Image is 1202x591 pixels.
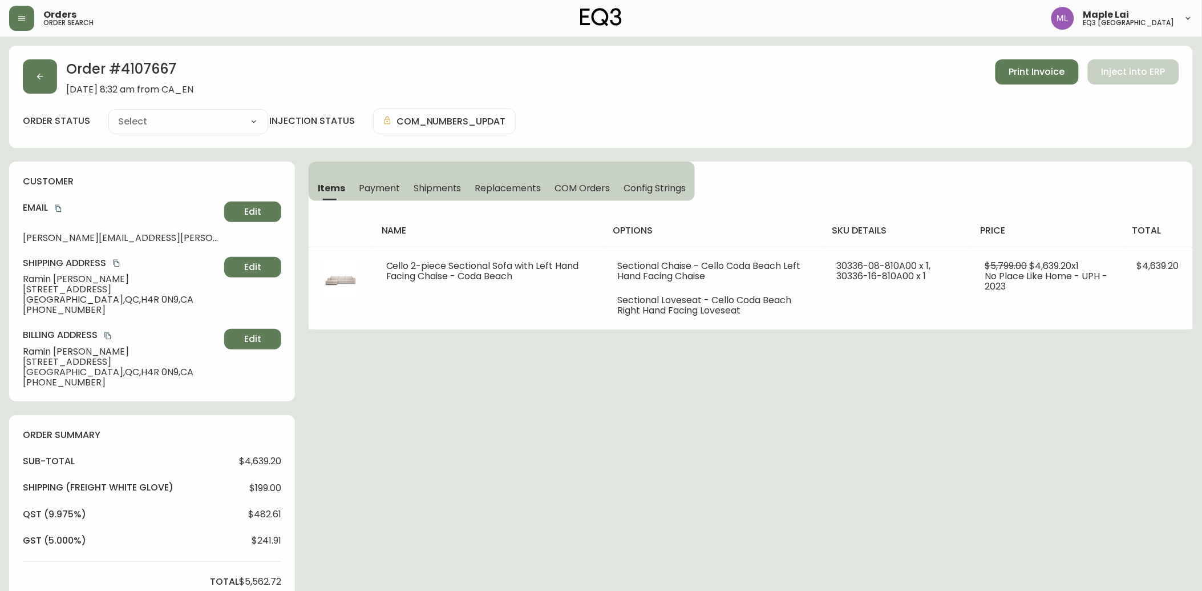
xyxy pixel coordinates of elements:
span: Config Strings [624,182,686,194]
span: Ramin [PERSON_NAME] [23,274,220,284]
img: 61e28cffcf8cc9f4e300d877dd684943 [1051,7,1074,30]
h4: Shipping ( Freight White Glove ) [23,481,173,494]
button: Print Invoice [995,59,1079,85]
h4: Billing Address [23,329,220,341]
h4: total [210,576,239,588]
h4: Shipping Address [23,257,220,270]
span: $4,639.20 [1137,259,1179,272]
button: Edit [224,202,281,222]
h4: sku details [832,224,962,237]
span: Orders [43,10,76,19]
span: [PERSON_NAME][EMAIL_ADDRESS][PERSON_NAME][DOMAIN_NAME] [23,233,220,243]
h4: injection status [269,115,355,127]
h4: qst (9.975%) [23,508,86,521]
span: $482.61 [248,509,281,520]
h4: gst (5.000%) [23,534,86,547]
span: $4,639.20 [239,456,281,467]
span: [STREET_ADDRESS] [23,357,220,367]
span: [PHONE_NUMBER] [23,377,220,388]
h4: customer [23,175,281,188]
span: Ramin [PERSON_NAME] [23,347,220,357]
span: Payment [359,182,400,194]
button: copy [102,330,114,341]
li: Sectional Loveseat - Cello Coda Beach Right Hand Facing Loveseat [618,295,809,316]
li: Sectional Chaise - Cello Coda Beach Left Hand Facing Chaise [618,261,809,282]
h4: name [382,224,595,237]
span: Edit [244,206,261,218]
h4: order summary [23,429,281,441]
span: No Place Like Home - UPH - 2023 [985,270,1108,293]
span: Print Invoice [1009,66,1065,78]
span: [DATE] 8:32 am from CA_EN [66,85,193,95]
button: Edit [224,257,281,278]
label: order status [23,115,90,127]
span: $4,639.20 x 1 [1030,259,1079,272]
span: [GEOGRAPHIC_DATA] , QC , H4R 0N9 , CA [23,367,220,377]
button: copy [52,203,64,214]
span: Shipments [414,182,462,194]
span: $5,562.72 [239,577,281,587]
span: $199.00 [249,483,281,493]
h5: order search [43,19,94,26]
button: Edit [224,329,281,349]
span: COM Orders [555,182,610,194]
img: logo [580,8,622,26]
span: [PHONE_NUMBER] [23,305,220,315]
h4: options [613,224,814,237]
h5: eq3 [GEOGRAPHIC_DATA] [1083,19,1175,26]
span: Edit [244,333,261,345]
span: Maple Lai [1083,10,1130,19]
span: $241.91 [252,536,281,546]
span: Cello 2-piece Sectional Sofa with Left Hand Facing Chaise - Coda Beach [386,259,579,283]
span: Edit [244,261,261,274]
span: [GEOGRAPHIC_DATA] , QC , H4R 0N9 , CA [23,295,220,305]
img: 8c5a16aa-fa3d-41d3-b88a-5cde8647e648.jpg [322,261,359,297]
h4: price [981,224,1114,237]
button: copy [111,258,122,269]
span: $5,799.00 [985,259,1027,272]
span: 30336-08-810A00 x 1, 30336-16-810A00 x 1 [836,259,930,283]
h4: sub-total [23,455,75,468]
h4: total [1132,224,1184,237]
span: Items [318,182,346,194]
span: Replacements [475,182,541,194]
h2: Order # 4107667 [66,59,193,85]
span: [STREET_ADDRESS] [23,284,220,295]
h4: Email [23,202,220,214]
